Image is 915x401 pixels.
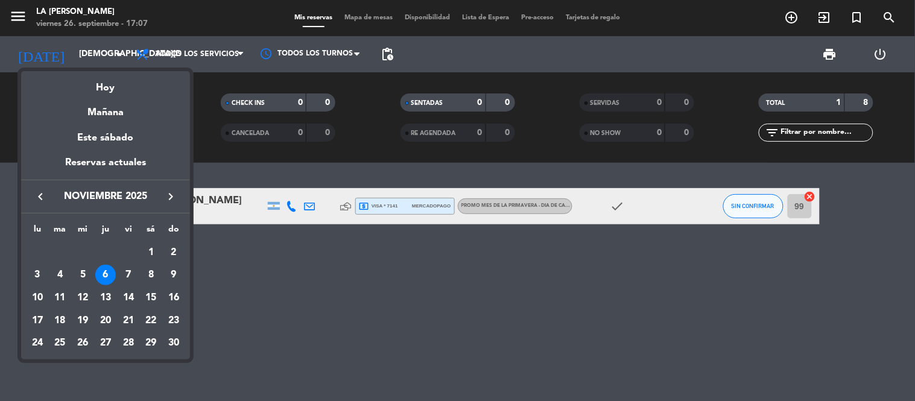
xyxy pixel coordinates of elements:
div: 21 [118,311,139,331]
span: noviembre 2025 [51,189,160,204]
th: viernes [117,223,140,241]
td: 5 de noviembre de 2025 [71,264,94,286]
div: 26 [72,333,93,353]
div: 15 [141,288,161,308]
div: 29 [141,333,161,353]
i: keyboard_arrow_left [33,189,48,204]
td: 12 de noviembre de 2025 [71,286,94,309]
div: 19 [72,311,93,331]
div: 10 [27,288,48,308]
div: 1 [141,242,161,263]
td: NOV. [26,241,140,264]
div: 2 [163,242,184,263]
div: Hoy [21,71,190,96]
td: 25 de noviembre de 2025 [49,332,72,355]
div: 13 [95,288,116,308]
td: 24 de noviembre de 2025 [26,332,49,355]
td: 15 de noviembre de 2025 [140,286,163,309]
div: 6 [95,265,116,285]
button: keyboard_arrow_right [160,189,182,204]
td: 20 de noviembre de 2025 [94,309,117,332]
td: 27 de noviembre de 2025 [94,332,117,355]
div: 24 [27,333,48,353]
i: keyboard_arrow_right [163,189,178,204]
td: 14 de noviembre de 2025 [117,286,140,309]
td: 10 de noviembre de 2025 [26,286,49,309]
th: martes [49,223,72,241]
th: lunes [26,223,49,241]
div: 20 [95,311,116,331]
td: 13 de noviembre de 2025 [94,286,117,309]
div: 16 [163,288,184,308]
div: 30 [163,333,184,353]
div: 11 [50,288,71,308]
div: 12 [72,288,93,308]
div: 25 [50,333,71,353]
td: 8 de noviembre de 2025 [140,264,163,286]
div: 7 [118,265,139,285]
th: sábado [140,223,163,241]
div: 28 [118,333,139,353]
div: 5 [72,265,93,285]
td: 17 de noviembre de 2025 [26,309,49,332]
td: 11 de noviembre de 2025 [49,286,72,309]
div: 22 [141,311,161,331]
td: 19 de noviembre de 2025 [71,309,94,332]
td: 23 de noviembre de 2025 [162,309,185,332]
div: Reservas actuales [21,155,190,180]
td: 7 de noviembre de 2025 [117,264,140,286]
td: 1 de noviembre de 2025 [140,241,163,264]
th: domingo [162,223,185,241]
div: 4 [50,265,71,285]
td: 28 de noviembre de 2025 [117,332,140,355]
td: 30 de noviembre de 2025 [162,332,185,355]
td: 21 de noviembre de 2025 [117,309,140,332]
div: Mañana [21,96,190,121]
div: 18 [50,311,71,331]
div: 8 [141,265,161,285]
div: Este sábado [21,121,190,155]
div: 27 [95,333,116,353]
div: 9 [163,265,184,285]
th: jueves [94,223,117,241]
div: 14 [118,288,139,308]
td: 2 de noviembre de 2025 [162,241,185,264]
td: 16 de noviembre de 2025 [162,286,185,309]
td: 18 de noviembre de 2025 [49,309,72,332]
div: 3 [27,265,48,285]
td: 4 de noviembre de 2025 [49,264,72,286]
div: 23 [163,311,184,331]
div: 17 [27,311,48,331]
td: 9 de noviembre de 2025 [162,264,185,286]
td: 22 de noviembre de 2025 [140,309,163,332]
td: 26 de noviembre de 2025 [71,332,94,355]
button: keyboard_arrow_left [30,189,51,204]
td: 29 de noviembre de 2025 [140,332,163,355]
td: 6 de noviembre de 2025 [94,264,117,286]
th: miércoles [71,223,94,241]
td: 3 de noviembre de 2025 [26,264,49,286]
